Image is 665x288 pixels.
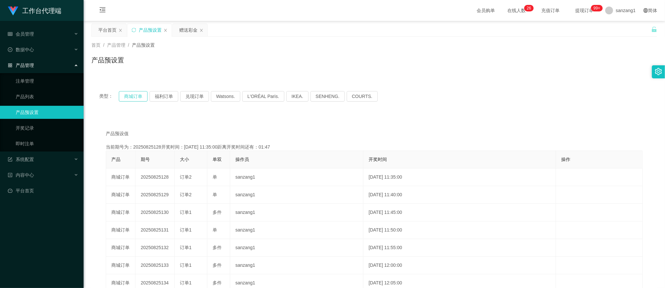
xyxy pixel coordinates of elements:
[8,32,12,36] i: 图标: table
[213,263,222,268] span: 多件
[363,186,556,204] td: [DATE] 11:40:00
[91,0,114,21] i: 图标: menu-fold
[363,204,556,221] td: [DATE] 11:45:00
[8,157,12,162] i: 图标: form
[213,245,222,250] span: 多件
[235,157,249,162] span: 操作员
[150,91,178,102] button: 福利订单
[135,239,175,257] td: 20250825132
[106,144,643,151] div: 当前期号为：20250825128开奖时间：[DATE] 11:35:00距离开奖时间还有：01:47
[106,257,135,274] td: 商城订单
[213,210,222,215] span: 多件
[211,91,240,102] button: Watsons.
[16,121,78,135] a: 开奖记录
[106,186,135,204] td: 商城订单
[135,186,175,204] td: 20250825129
[8,173,12,177] i: 图标: profile
[213,174,217,180] span: 单
[16,74,78,88] a: 注单管理
[107,42,125,48] span: 产品管理
[230,239,363,257] td: sanzang1
[8,47,34,52] span: 数据中心
[135,204,175,221] td: 20250825130
[242,91,284,102] button: L'ORÉAL Paris.
[8,47,12,52] i: 图标: check-circle-o
[230,257,363,274] td: sanzang1
[8,184,78,197] a: 图标: dashboard平台首页
[8,157,34,162] span: 系统配置
[132,28,136,32] i: 图标: sync
[363,257,556,274] td: [DATE] 12:00:00
[363,239,556,257] td: [DATE] 11:55:00
[8,8,61,13] a: 工作台代理端
[363,221,556,239] td: [DATE] 11:50:00
[347,91,378,102] button: COURTS.
[591,5,603,11] sup: 948
[286,91,309,102] button: IKEA.
[504,8,529,13] span: 在线人数
[135,221,175,239] td: 20250825131
[8,172,34,178] span: 内容中心
[106,239,135,257] td: 商城订单
[135,168,175,186] td: 20250825128
[213,280,222,285] span: 多件
[655,68,662,75] i: 图标: setting
[139,24,162,36] div: 产品预设置
[527,5,529,11] p: 2
[363,168,556,186] td: [DATE] 11:35:00
[111,157,120,162] span: 产品
[91,42,101,48] span: 首页
[230,186,363,204] td: sanzang1
[561,157,570,162] span: 操作
[135,257,175,274] td: 20250825133
[538,8,563,13] span: 充值订单
[230,204,363,221] td: sanzang1
[8,7,18,16] img: logo.9652507e.png
[141,157,150,162] span: 期号
[103,42,104,48] span: /
[16,106,78,119] a: 产品预设置
[106,221,135,239] td: 商城订单
[164,28,167,32] i: 图标: close
[310,91,345,102] button: SENHENG.
[99,91,119,102] span: 类型：
[213,157,222,162] span: 单双
[524,5,534,11] sup: 26
[180,157,189,162] span: 大小
[119,28,122,32] i: 图标: close
[643,8,648,13] i: 图标: global
[8,63,12,68] i: 图标: appstore-o
[651,26,657,32] i: 图标: unlock
[180,91,209,102] button: 兑现订单
[98,24,117,36] div: 平台首页
[180,280,192,285] span: 订单1
[199,28,203,32] i: 图标: close
[16,90,78,103] a: 产品列表
[91,55,124,65] h1: 产品预设置
[119,91,148,102] button: 商城订单
[180,174,192,180] span: 订单2
[106,204,135,221] td: 商城订单
[8,63,34,68] span: 产品管理
[22,0,61,21] h1: 工作台代理端
[8,31,34,37] span: 会员管理
[16,137,78,150] a: 即时注单
[213,227,217,232] span: 单
[132,42,155,48] span: 产品预设置
[180,192,192,197] span: 订单2
[180,263,192,268] span: 订单1
[230,168,363,186] td: sanzang1
[572,8,597,13] span: 提现订单
[529,5,531,11] p: 6
[106,130,129,137] span: 产品预设值
[230,221,363,239] td: sanzang1
[213,192,217,197] span: 单
[369,157,387,162] span: 开奖时间
[180,245,192,250] span: 订单1
[180,210,192,215] span: 订单1
[180,227,192,232] span: 订单1
[179,24,198,36] div: 赠送彩金
[106,168,135,186] td: 商城订单
[128,42,129,48] span: /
